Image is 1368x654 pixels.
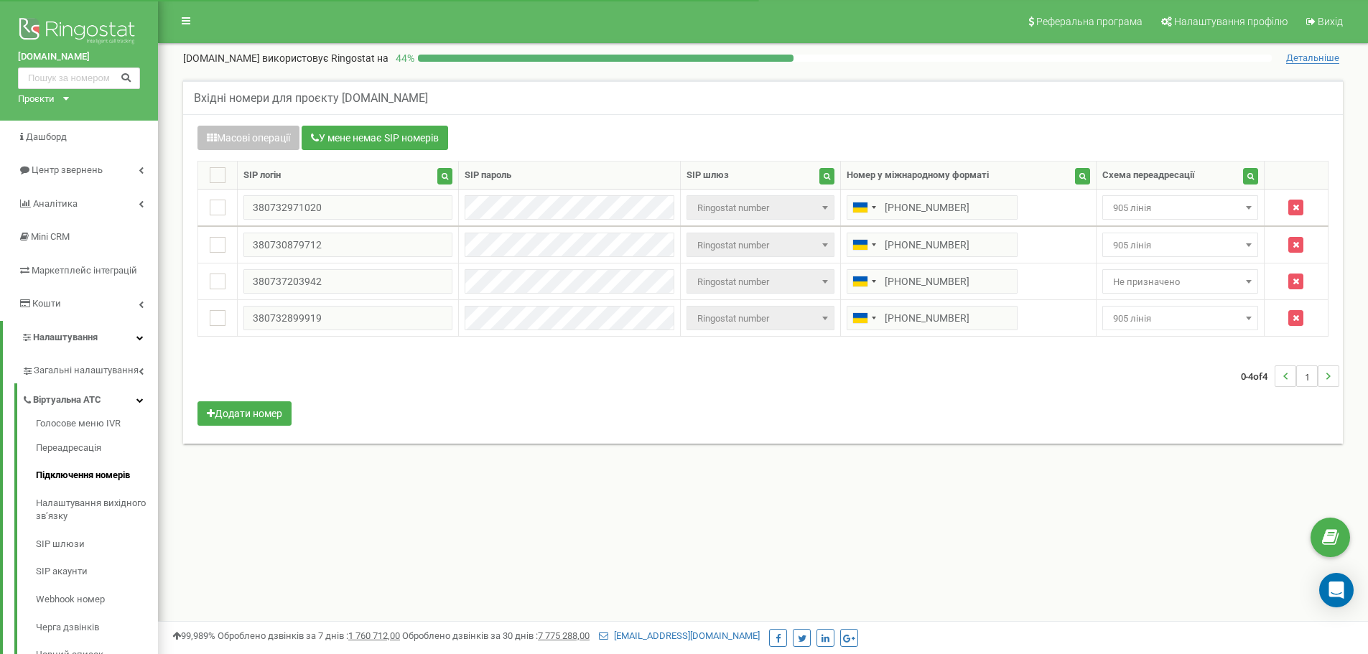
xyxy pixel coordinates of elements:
a: [DOMAIN_NAME] [18,50,140,64]
span: Ringostat number [687,269,834,294]
span: Дашборд [26,131,67,142]
div: Telephone country code [847,307,880,330]
a: Налаштування вихідного зв’язку [36,490,158,531]
span: Кошти [32,298,61,309]
span: 905 лінія [1107,235,1252,256]
div: Номер у міжнародному форматі [847,169,989,182]
li: 1 [1296,365,1318,387]
div: Telephone country code [847,233,880,256]
button: У мене немає SIP номерів [302,126,448,150]
span: Віртуальна АТС [33,393,101,407]
div: SIP логін [243,169,281,182]
span: 905 лінія [1102,233,1257,257]
span: Оброблено дзвінків за 30 днів : [402,630,590,641]
span: Реферальна програма [1036,16,1143,27]
a: Переадресація [36,434,158,462]
span: Детальніше [1286,52,1339,64]
span: Mini CRM [31,231,70,242]
u: 1 760 712,00 [348,630,400,641]
span: Налаштування профілю [1174,16,1288,27]
span: Налаштування [33,332,98,342]
h5: Вхідні номери для проєкту [DOMAIN_NAME] [194,92,428,105]
input: 050 123 4567 [847,306,1018,330]
span: Вихід [1318,16,1343,27]
span: 0-4 4 [1241,365,1275,387]
span: 99,989% [172,630,215,641]
span: Загальні налаштування [34,364,139,378]
div: Проєкти [18,93,55,106]
div: Telephone country code [847,196,880,219]
span: Ringostat number [692,272,829,292]
a: SIP шлюзи [36,531,158,559]
span: Не призначено [1102,269,1257,294]
a: Черга дзвінків [36,614,158,642]
span: of [1253,370,1262,383]
a: Загальні налаштування [22,354,158,383]
span: 905 лінія [1107,309,1252,329]
p: 44 % [388,51,418,65]
span: 905 лінія [1102,195,1257,220]
input: 050 123 4567 [847,269,1018,294]
a: [EMAIL_ADDRESS][DOMAIN_NAME] [599,630,760,641]
p: [DOMAIN_NAME] [183,51,388,65]
span: 905 лінія [1102,306,1257,330]
div: Telephone country code [847,270,880,293]
nav: ... [1241,351,1339,401]
span: використовує Ringostat на [262,52,388,64]
span: Аналiтика [33,198,78,209]
th: SIP пароль [459,162,681,190]
a: Голосове меню IVR [36,417,158,434]
input: Пошук за номером [18,67,140,89]
input: 050 123 4567 [847,195,1018,220]
input: 050 123 4567 [847,233,1018,257]
span: Ringostat number [687,233,834,257]
a: Підключення номерів [36,462,158,490]
span: Не призначено [1107,272,1252,292]
button: Масові операції [197,126,299,150]
span: Ringostat number [692,198,829,218]
span: Ringostat number [687,306,834,330]
span: 905 лінія [1107,198,1252,218]
span: Ringostat number [687,195,834,220]
span: Центр звернень [32,164,103,175]
u: 7 775 288,00 [538,630,590,641]
img: Ringostat logo [18,14,140,50]
a: SIP акаунти [36,558,158,586]
span: Маркетплейс інтеграцій [32,265,137,276]
div: SIP шлюз [687,169,729,182]
button: Додати номер [197,401,292,426]
div: Open Intercom Messenger [1319,573,1354,607]
a: Налаштування [3,321,158,355]
div: Схема переадресації [1102,169,1195,182]
span: Ringostat number [692,235,829,256]
a: Віртуальна АТС [22,383,158,413]
a: Webhook номер [36,586,158,614]
span: Ringostat number [692,309,829,329]
span: Оброблено дзвінків за 7 днів : [218,630,400,641]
